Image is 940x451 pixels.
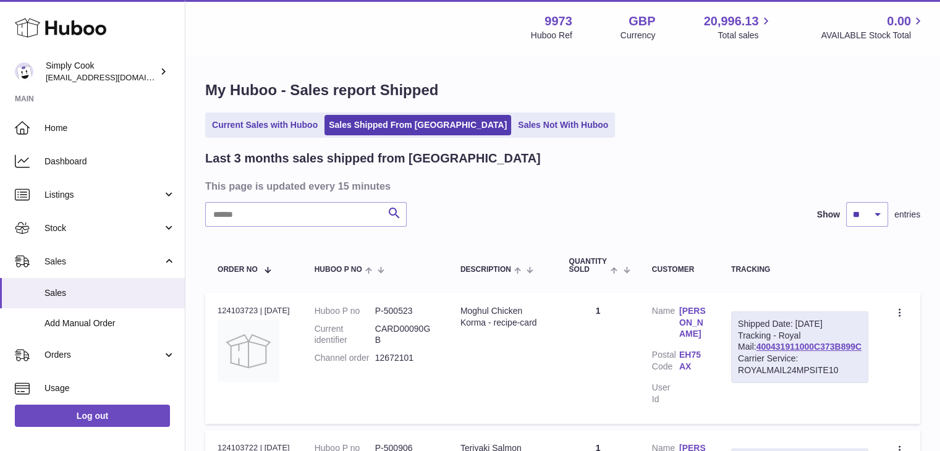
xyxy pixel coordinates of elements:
label: Show [817,209,840,221]
span: Sales [44,256,163,268]
dd: P-500523 [375,305,436,317]
div: Moghul Chicken Korma - recipe-card [460,305,544,329]
img: no-photo.jpg [218,320,279,382]
a: Current Sales with Huboo [208,115,322,135]
strong: 9973 [544,13,572,30]
span: Order No [218,266,258,274]
img: internalAdmin-9973@internal.huboo.com [15,62,33,81]
a: [PERSON_NAME] [679,305,706,340]
td: 1 [556,293,639,424]
a: 0.00 AVAILABLE Stock Total [821,13,925,41]
a: Log out [15,405,170,427]
span: Total sales [718,30,773,41]
div: Huboo Ref [531,30,572,41]
span: AVAILABLE Stock Total [821,30,925,41]
span: Huboo P no [315,266,362,274]
div: Shipped Date: [DATE] [738,318,862,330]
span: Orders [44,349,163,361]
a: 20,996.13 Total sales [703,13,773,41]
span: Home [44,122,176,134]
span: Description [460,266,511,274]
div: Simply Cook [46,60,157,83]
div: Carrier Service: ROYALMAIL24MPSITE10 [738,353,862,376]
dt: Postal Code [652,349,679,376]
span: [EMAIL_ADDRESS][DOMAIN_NAME] [46,72,182,82]
div: 124103723 | [DATE] [218,305,290,316]
div: Customer [652,266,706,274]
span: Listings [44,189,163,201]
dd: CARD00090GB [375,323,436,347]
dt: Channel order [315,352,375,364]
span: entries [894,209,920,221]
a: Sales Not With Huboo [514,115,612,135]
strong: GBP [629,13,655,30]
h3: This page is updated every 15 minutes [205,179,917,193]
span: Add Manual Order [44,318,176,329]
span: 20,996.13 [703,13,758,30]
a: EH75AX [679,349,706,373]
span: Quantity Sold [569,258,608,274]
h2: Last 3 months sales shipped from [GEOGRAPHIC_DATA] [205,150,541,167]
span: Usage [44,382,176,394]
dt: Huboo P no [315,305,375,317]
div: Tracking [731,266,868,274]
span: Dashboard [44,156,176,167]
span: 0.00 [887,13,911,30]
a: Sales Shipped From [GEOGRAPHIC_DATA] [324,115,511,135]
div: Currency [620,30,656,41]
div: Tracking - Royal Mail: [731,311,868,383]
h1: My Huboo - Sales report Shipped [205,80,920,100]
dd: 12672101 [375,352,436,364]
a: 400431911000C373B899C [756,342,862,352]
span: Stock [44,222,163,234]
span: Sales [44,287,176,299]
dt: User Id [652,382,679,405]
dt: Name [652,305,679,344]
dt: Current identifier [315,323,375,347]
